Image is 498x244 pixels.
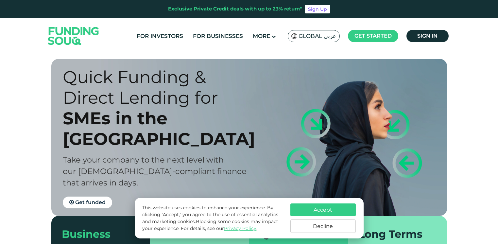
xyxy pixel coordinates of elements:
[63,108,261,149] div: SMEs in the [GEOGRAPHIC_DATA]
[168,5,302,13] div: Exclusive Private Credit deals with up to 23% return*
[224,225,256,231] a: Privacy Policy
[290,203,356,216] button: Accept
[135,31,185,42] a: For Investors
[181,225,257,231] span: For details, see our .
[299,32,336,40] span: Global عربي
[63,197,112,208] a: Get funded
[63,67,261,108] div: Quick Funding & Direct Lending for
[191,31,245,42] a: For Businesses
[291,33,297,39] img: SA Flag
[142,218,278,231] span: Blocking some cookies may impact your experience.
[417,33,438,39] span: Sign in
[42,19,106,52] img: Logo
[75,199,106,205] span: Get funded
[142,204,283,232] p: This website uses cookies to enhance your experience. By clicking "Accept," you agree to the use ...
[406,30,449,42] a: Sign in
[290,219,356,233] button: Decline
[63,155,247,187] span: Take your company to the next level with our [DEMOGRAPHIC_DATA]-compliant finance that arrives in...
[253,33,270,39] span: More
[354,33,392,39] span: Get started
[305,5,330,13] a: Sign Up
